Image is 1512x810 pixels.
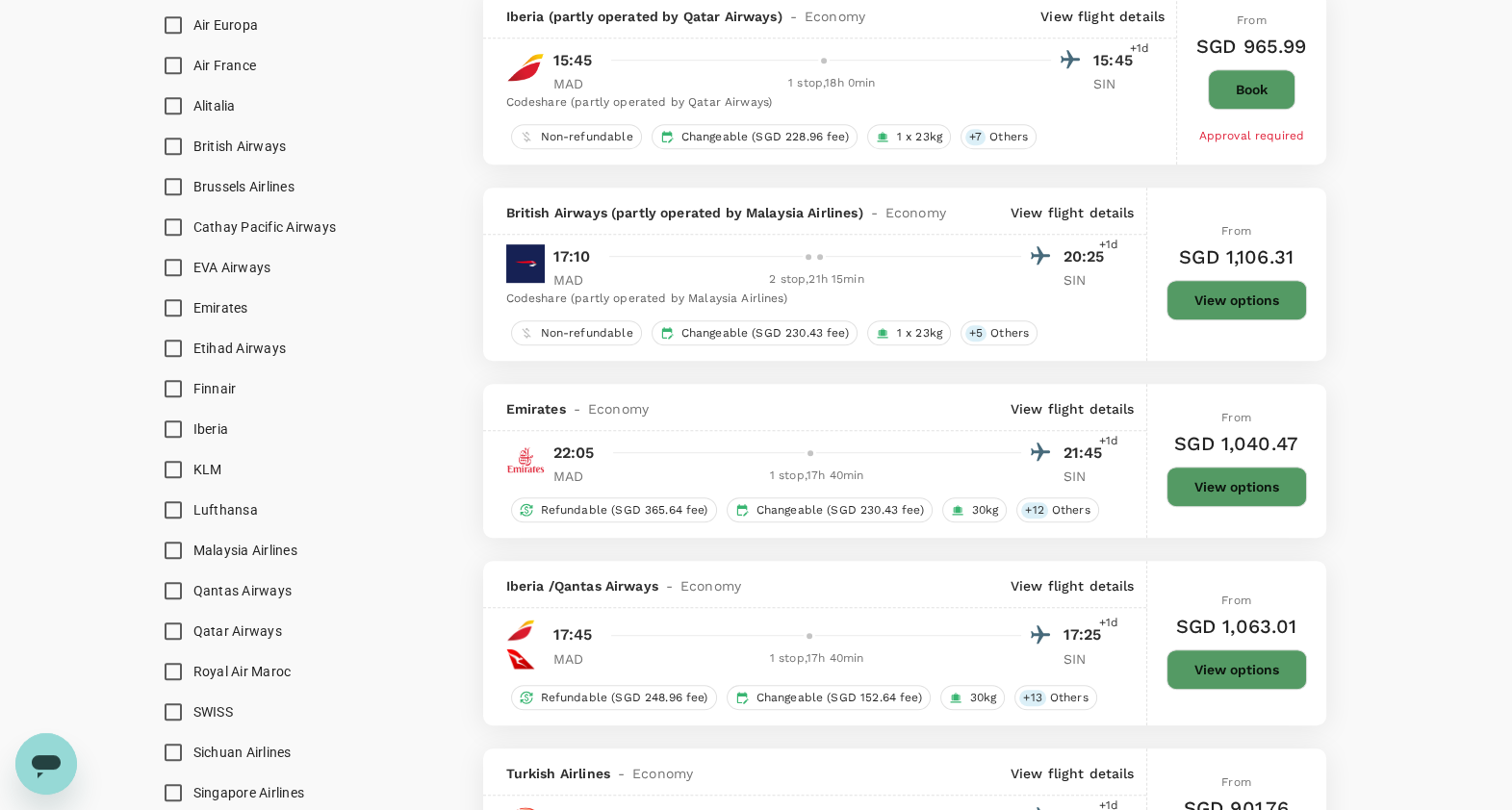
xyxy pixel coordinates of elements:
div: 30kg [942,497,1008,522]
div: 2 stop , 21h 15min [613,270,1021,290]
span: British Airways (partly operated by Malaysia Airlines) [506,203,863,222]
span: Approval required [1198,129,1304,142]
p: 17:45 [553,623,593,646]
span: Finnair [193,381,237,396]
span: Economy [885,203,946,222]
div: Changeable (SGD 152.64 fee) [727,685,931,710]
span: +1d [1099,432,1118,451]
span: - [566,399,588,418]
p: SIN [1064,649,1112,669]
span: 1 x 23kg [889,129,950,145]
span: British Airways [193,139,287,154]
p: 15:45 [553,49,593,72]
img: QF [506,645,535,673]
div: Changeable (SGD 230.43 fee) [727,497,933,522]
span: +1d [1130,39,1149,59]
span: Malaysia Airlines [193,543,297,558]
button: Book [1208,69,1295,110]
span: SWISS [193,704,233,720]
span: 30kg [964,502,1007,519]
p: SIN [1064,270,1112,290]
div: +12Others [1016,497,1098,522]
span: 1 x 23kg [889,325,950,342]
span: From [1221,594,1251,607]
div: Codeshare (partly operated by Malaysia Airlines) [506,290,1112,309]
span: Others [1044,502,1098,519]
span: Sichuan Airlines [193,745,292,760]
span: EVA Airways [193,260,271,275]
p: View flight details [1011,764,1135,783]
span: Brussels Airlines [193,179,295,194]
span: - [863,203,885,222]
span: Emirates [506,399,566,418]
div: 30kg [940,685,1006,710]
p: MAD [553,467,602,486]
span: KLM [193,462,222,477]
p: 17:10 [553,245,591,268]
div: 1 x 23kg [867,124,951,149]
span: Qatar Airways [193,623,282,639]
span: Non-refundable [533,129,641,145]
span: Alitalia [193,98,236,114]
p: View flight details [1011,576,1135,595]
iframe: Button to launch messaging window [15,733,77,795]
div: Non-refundable [511,124,642,149]
span: Iberia / Qantas Airways [506,576,658,595]
span: Royal Air Maroc [193,664,292,679]
img: EK [506,441,545,479]
h6: SGD 965.99 [1196,31,1307,62]
span: Lufthansa [193,502,258,518]
p: View flight details [1040,7,1165,26]
p: MAD [553,649,602,669]
span: Economy [680,576,741,595]
div: 1 stop , 17h 40min [613,467,1021,486]
span: + 12 [1021,502,1047,519]
p: MAD [553,270,602,290]
span: From [1221,224,1251,238]
span: + 7 [965,129,986,145]
span: Air France [193,58,257,73]
p: 15:45 [1093,49,1141,72]
p: View flight details [1011,203,1135,222]
h6: SGD 1,040.47 [1174,428,1298,459]
p: SIN [1064,467,1112,486]
div: Non-refundable [511,320,642,345]
p: SIN [1093,74,1141,93]
div: 1 stop , 18h 0min [613,74,1052,93]
span: +1d [1099,614,1118,633]
div: +5Others [961,320,1038,345]
div: 1 stop , 17h 40min [613,649,1021,669]
span: Others [982,129,1036,145]
div: 1 x 23kg [867,320,951,345]
div: Changeable (SGD 230.43 fee) [652,320,858,345]
span: Refundable (SGD 248.96 fee) [533,690,716,706]
span: Qantas Airways [193,583,293,598]
span: +1d [1099,236,1118,255]
span: Iberia (partly operated by Qatar Airways) [506,7,782,26]
button: View options [1166,649,1307,690]
span: - [610,764,632,783]
span: Non-refundable [533,325,641,342]
button: View options [1166,280,1307,320]
div: Codeshare (partly operated by Qatar Airways) [506,93,1142,113]
span: Cathay Pacific Airways [193,219,337,235]
p: 21:45 [1064,442,1112,465]
img: IB [506,616,535,645]
span: Etihad Airways [193,341,287,356]
span: Others [1042,690,1096,706]
span: 30kg [962,690,1005,706]
p: 20:25 [1064,245,1112,268]
p: MAD [553,74,602,93]
p: 22:05 [553,442,595,465]
img: IB [506,48,545,87]
img: BA [506,244,545,283]
div: +13Others [1014,685,1096,710]
span: Economy [588,399,649,418]
span: - [782,7,805,26]
span: From [1221,775,1251,789]
span: Air Europa [193,17,259,33]
span: Iberia [193,421,229,437]
h6: SGD 1,063.01 [1176,611,1297,642]
button: View options [1166,467,1307,507]
span: From [1237,13,1267,27]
